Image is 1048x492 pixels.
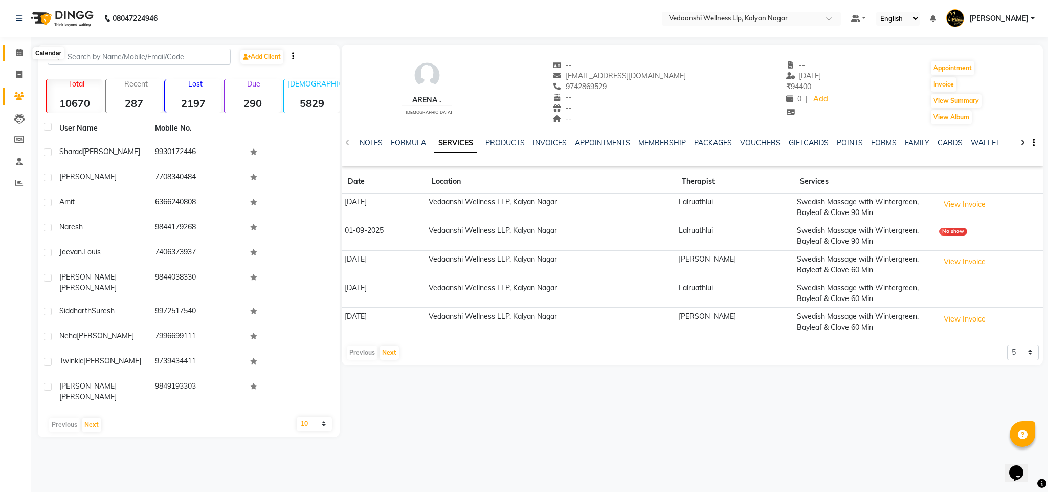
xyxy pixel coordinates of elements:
[342,308,426,336] td: [DATE]
[149,350,244,375] td: 9739434411
[83,147,140,156] span: [PERSON_NAME]
[931,94,982,108] button: View Summary
[485,138,525,147] a: PRODUCTS
[971,138,1000,147] a: WALLET
[638,138,686,147] a: MEMBERSHIP
[110,79,162,89] p: Recent
[149,216,244,241] td: 9844179268
[53,117,149,140] th: User Name
[412,60,442,91] img: avatar
[786,82,791,91] span: ₹
[59,197,75,206] span: Amit
[426,279,676,308] td: Vedaanshi Wellness LLP, Kalyan Nagar
[26,4,96,33] img: logo
[149,325,244,350] td: 7996699111
[552,114,572,123] span: --
[59,247,82,256] span: Jeevan
[82,247,101,256] span: .louis
[59,172,117,181] span: [PERSON_NAME]
[59,222,83,231] span: Naresh
[106,97,162,110] strong: 287
[33,47,64,59] div: Calendar
[342,194,426,222] td: [DATE]
[149,140,244,165] td: 9930172446
[149,117,244,140] th: Mobile No.
[426,222,676,250] td: Vedaanshi Wellness LLP, Kalyan Nagar
[169,79,221,89] p: Lost
[406,110,452,115] span: [DEMOGRAPHIC_DATA]
[786,60,806,70] span: --
[871,138,897,147] a: FORMS
[284,97,340,110] strong: 5829
[149,190,244,216] td: 6366240808
[552,103,572,113] span: --
[342,222,426,250] td: 01-09-2025
[676,279,794,308] td: Lalruathlui
[82,418,101,432] button: Next
[812,92,830,106] a: Add
[149,300,244,325] td: 9972517540
[59,306,92,315] span: Siddharth
[905,138,929,147] a: FAMILY
[113,4,158,33] b: 08047224946
[794,308,936,336] td: Swedish Massage with Wintergreen, Bayleaf & Clove 60 Min
[149,375,244,409] td: 9849193303
[59,147,83,156] span: Sharad
[380,346,399,360] button: Next
[47,97,103,110] strong: 10670
[969,13,1029,24] span: [PERSON_NAME]
[786,94,801,103] span: 0
[360,138,383,147] a: NOTES
[794,170,936,194] th: Services
[939,197,990,212] button: View Invoice
[77,331,134,340] span: [PERSON_NAME]
[48,49,231,65] input: Search by Name/Mobile/Email/Code
[426,308,676,336] td: Vedaanshi Wellness LLP, Kalyan Nagar
[794,279,936,308] td: Swedish Massage with Wintergreen, Bayleaf & Clove 60 Min
[931,61,974,75] button: Appointment
[946,9,964,27] img: Ashik
[59,272,117,282] span: [PERSON_NAME]
[939,311,990,327] button: View Invoice
[434,134,477,153] a: SERVICES
[227,79,281,89] p: Due
[165,97,221,110] strong: 2197
[426,170,676,194] th: Location
[92,306,115,315] span: Suresh
[149,165,244,190] td: 7708340484
[789,138,829,147] a: GIFTCARDS
[794,194,936,222] td: Swedish Massage with Wintergreen, Bayleaf & Clove 90 Min
[402,95,452,105] div: Arena .
[931,110,972,124] button: View Album
[51,79,103,89] p: Total
[288,79,340,89] p: [DEMOGRAPHIC_DATA]
[552,71,686,80] span: [EMAIL_ADDRESS][DOMAIN_NAME]
[149,241,244,266] td: 7406373937
[59,392,117,401] span: [PERSON_NAME]
[794,222,936,250] td: Swedish Massage with Wintergreen, Bayleaf & Clove 90 Min
[59,381,117,391] span: [PERSON_NAME]
[1005,451,1038,482] iframe: chat widget
[552,82,607,91] span: 9742869529
[426,250,676,279] td: Vedaanshi Wellness LLP, Kalyan Nagar
[552,60,572,70] span: --
[939,254,990,270] button: View Invoice
[931,77,956,92] button: Invoice
[837,138,863,147] a: POINTS
[240,50,283,64] a: Add Client
[740,138,781,147] a: VOUCHERS
[59,331,77,340] span: Neha
[786,82,811,91] span: 94400
[342,250,426,279] td: [DATE]
[676,222,794,250] td: Lalruathlui
[575,138,630,147] a: APPOINTMENTS
[225,97,281,110] strong: 290
[59,283,117,292] span: [PERSON_NAME]
[391,138,426,147] a: FORMULA
[676,170,794,194] th: Therapist
[676,250,794,279] td: [PERSON_NAME]
[533,138,567,147] a: INVOICES
[939,228,967,236] div: No show
[794,250,936,279] td: Swedish Massage with Wintergreen, Bayleaf & Clove 60 Min
[676,194,794,222] td: Lalruathlui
